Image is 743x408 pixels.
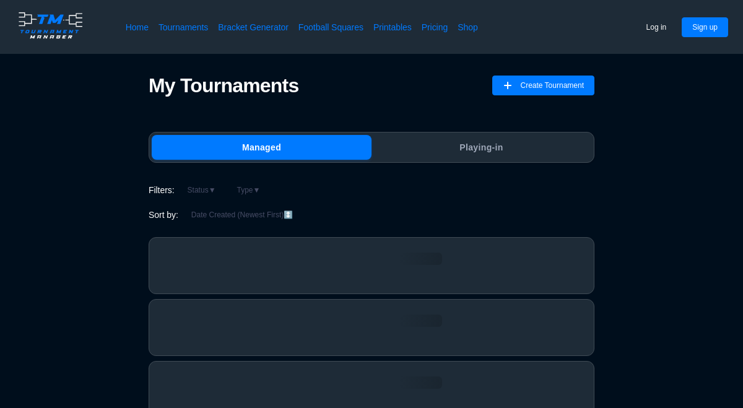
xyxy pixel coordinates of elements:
[422,21,448,33] a: Pricing
[183,207,301,222] button: Date Created (Newest First)↕️
[218,21,289,33] a: Bracket Generator
[149,74,298,97] h1: My Tournaments
[152,135,371,160] button: Managed
[520,76,584,95] span: Create Tournament
[373,21,412,33] a: Printables
[149,184,175,196] span: Filters:
[180,183,224,197] button: Status▼
[149,209,178,221] span: Sort by:
[159,21,208,33] a: Tournaments
[15,10,86,41] img: logo.ffa97a18e3bf2c7d.png
[458,21,478,33] a: Shop
[371,135,591,160] button: Playing-in
[636,17,677,37] button: Log in
[492,76,594,95] button: Create Tournament
[126,21,149,33] a: Home
[682,17,728,37] button: Sign up
[229,183,269,197] button: Type▼
[298,21,363,33] a: Football Squares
